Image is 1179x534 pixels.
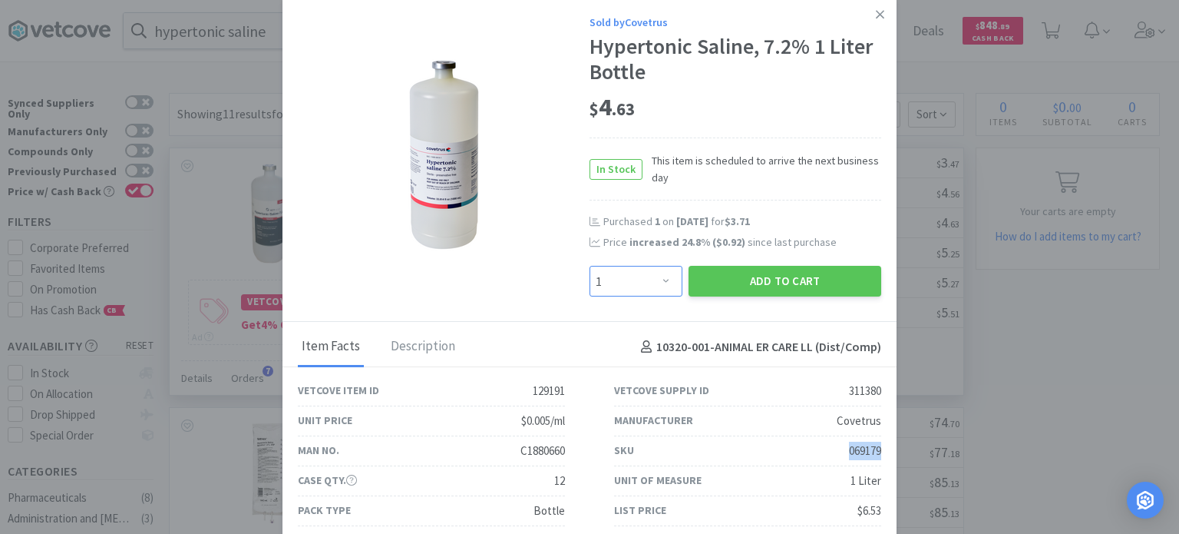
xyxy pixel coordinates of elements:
[612,98,635,120] span: . 63
[849,382,881,400] div: 311380
[603,234,881,250] div: Price since last purchase
[298,382,379,399] div: Vetcove Item ID
[603,214,881,230] div: Purchased on for
[408,59,480,251] img: f7331d43a0c94e99956c7bc632ade0dc_311380.png
[590,160,642,179] span: In Stock
[849,442,881,460] div: 069179
[298,472,357,489] div: Case Qty.
[589,34,881,85] div: Hypertonic Saline, 7.2% 1 Liter Bottle
[554,472,565,490] div: 12
[298,502,351,519] div: Pack Type
[716,235,741,249] span: $0.92
[521,412,565,430] div: $0.005/ml
[689,266,881,297] button: Add to Cart
[850,472,881,490] div: 1 Liter
[298,442,339,459] div: Man No.
[298,328,364,367] div: Item Facts
[520,442,565,460] div: C1880660
[533,382,565,400] div: 129191
[676,214,708,228] span: [DATE]
[857,502,881,520] div: $6.53
[298,412,352,429] div: Unit Price
[589,98,599,120] span: $
[642,152,881,187] span: This item is scheduled to arrive the next business day
[837,412,881,430] div: Covetrus
[614,472,702,489] div: Unit of Measure
[589,91,635,122] span: 4
[655,214,660,228] span: 1
[589,14,881,31] div: Sold by Covetrus
[387,328,459,367] div: Description
[533,502,565,520] div: Bottle
[725,214,750,228] span: $3.71
[635,337,881,357] h4: 10320-001 - ANIMAL ER CARE LL (Dist/Comp)
[629,235,745,249] span: increased 24.8 % ( )
[614,502,666,519] div: List Price
[614,412,693,429] div: Manufacturer
[1127,482,1164,519] div: Open Intercom Messenger
[614,382,709,399] div: Vetcove Supply ID
[614,442,634,459] div: SKU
